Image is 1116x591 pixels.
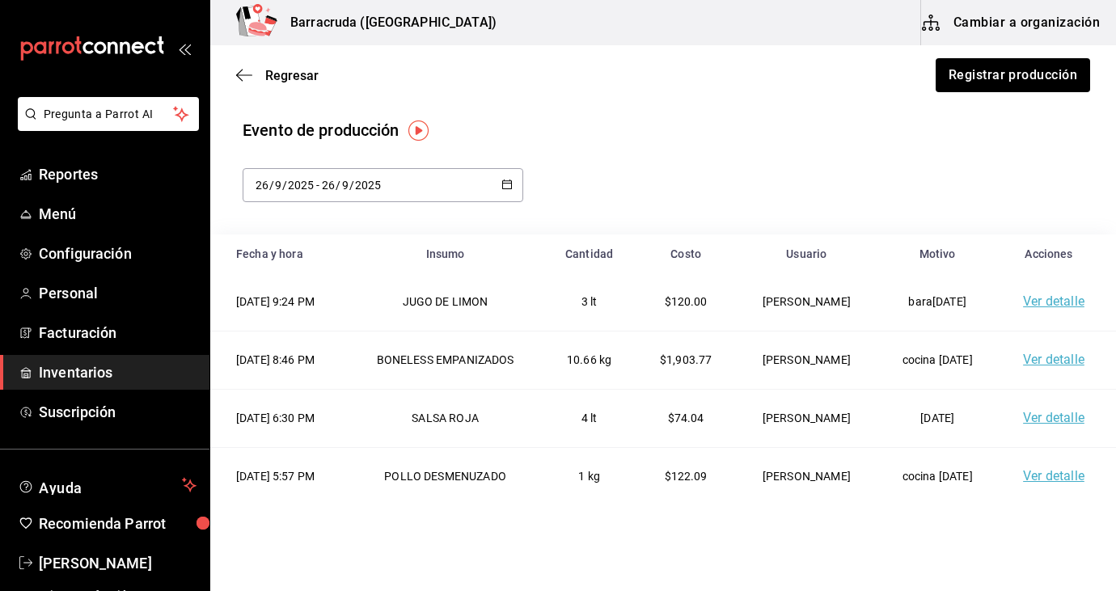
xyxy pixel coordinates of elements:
[39,282,197,304] span: Personal
[886,247,988,260] div: Motivo
[39,361,197,383] span: Inventarios
[210,447,348,505] td: [DATE] 5:57 PM
[348,389,543,447] td: SALSA ROJA
[354,179,382,192] input: Year
[255,179,269,192] input: Day
[877,331,998,389] td: cocina [DATE]
[265,68,319,83] span: Regresar
[236,247,338,260] div: Fecha y hora
[269,179,274,192] span: /
[39,203,197,225] span: Menú
[39,322,197,344] span: Facturación
[282,179,287,192] span: /
[1023,468,1084,483] a: Ver detalle
[1023,293,1084,309] a: Ver detalle
[660,353,712,366] span: $1,903.77
[1023,410,1084,425] a: Ver detalle
[39,513,197,534] span: Recomienda Parrot
[1008,247,1090,260] div: Acciones
[543,331,635,389] td: 10.66 kg
[39,243,197,264] span: Configuración
[39,163,197,185] span: Reportes
[18,97,199,131] button: Pregunta a Parrot AI
[736,389,877,447] td: [PERSON_NAME]
[543,389,635,447] td: 4 lt
[210,331,348,389] td: [DATE] 8:46 PM
[39,552,197,574] span: [PERSON_NAME]
[877,389,998,447] td: [DATE]
[178,42,191,55] button: open_drawer_menu
[1023,352,1084,367] a: Ver detalle
[348,273,543,331] td: JUGO DE LIMON
[736,447,877,505] td: [PERSON_NAME]
[543,273,635,331] td: 3 lt
[243,118,399,142] div: Evento de producción
[348,447,543,505] td: POLLO DESMENUZADO
[408,120,429,141] img: Tooltip marker
[336,179,340,192] span: /
[287,179,315,192] input: Year
[877,447,998,505] td: cocina [DATE]
[277,13,497,32] h3: Barracruda ([GEOGRAPHIC_DATA])
[665,295,708,308] span: $120.00
[746,247,867,260] div: Usuario
[44,106,174,123] span: Pregunta a Parrot AI
[552,247,625,260] div: Cantidad
[316,179,319,192] span: -
[543,447,635,505] td: 1 kg
[39,401,197,423] span: Suscripción
[39,475,175,495] span: Ayuda
[274,179,282,192] input: Month
[210,273,348,331] td: [DATE] 9:24 PM
[665,470,708,483] span: $122.09
[645,247,727,260] div: Costo
[357,247,534,260] div: Insumo
[736,273,877,331] td: [PERSON_NAME]
[321,179,336,192] input: Day
[341,179,349,192] input: Month
[936,58,1090,92] button: Registrar producción
[210,389,348,447] td: [DATE] 6:30 PM
[877,273,998,331] td: bara[DATE]
[668,412,704,424] span: $74.04
[349,179,354,192] span: /
[11,117,199,134] a: Pregunta a Parrot AI
[236,68,319,83] button: Regresar
[348,331,543,389] td: BONELESS EMPANIZADOS
[736,331,877,389] td: [PERSON_NAME]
